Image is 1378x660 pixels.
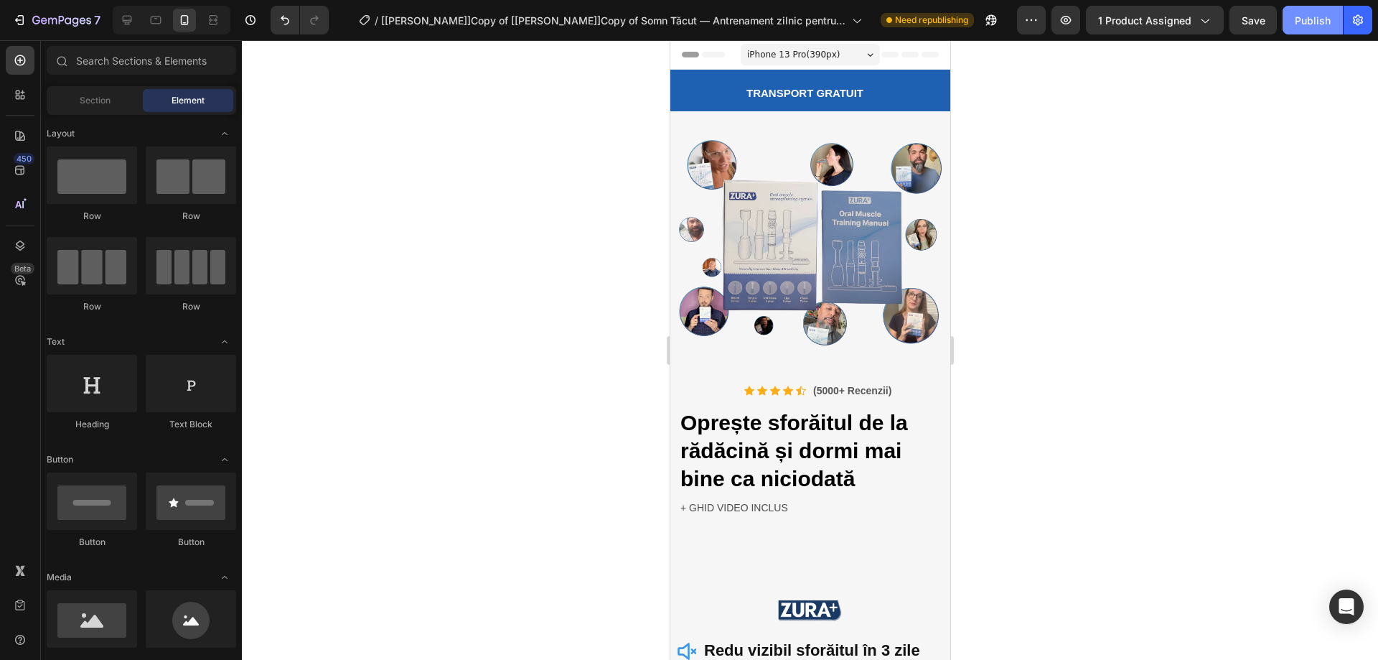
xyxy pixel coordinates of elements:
[1098,13,1191,28] span: 1 product assigned
[271,6,329,34] div: Undo/Redo
[1329,590,1364,624] div: Open Intercom Messenger
[14,153,34,164] div: 450
[146,210,236,223] div: Row
[213,122,236,145] span: Toggle open
[213,448,236,471] span: Toggle open
[1086,6,1224,34] button: 1 product assigned
[47,536,137,549] div: Button
[94,11,100,29] p: 7
[47,453,73,466] span: Button
[146,300,236,313] div: Row
[47,127,75,140] span: Layout
[47,571,72,584] span: Media
[146,418,236,431] div: Text Block
[381,13,846,28] span: [[PERSON_NAME]]Copy of [[PERSON_NAME]]Copy of Somn Tăcut — Antrenament zilnic pentru căi aeriene
[80,94,111,107] span: Section
[11,263,34,274] div: Beta
[47,46,236,75] input: Search Sections & Elements
[375,13,378,28] span: /
[1295,13,1331,28] div: Publish
[47,210,137,223] div: Row
[213,330,236,353] span: Toggle open
[47,335,65,348] span: Text
[1242,14,1265,27] span: Save
[47,300,137,313] div: Row
[213,566,236,589] span: Toggle open
[1229,6,1277,34] button: Save
[47,418,137,431] div: Heading
[6,6,107,34] button: 7
[670,40,950,660] iframe: Design area
[1283,6,1343,34] button: Publish
[895,14,968,27] span: Need republishing
[172,94,205,107] span: Element
[146,536,236,549] div: Button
